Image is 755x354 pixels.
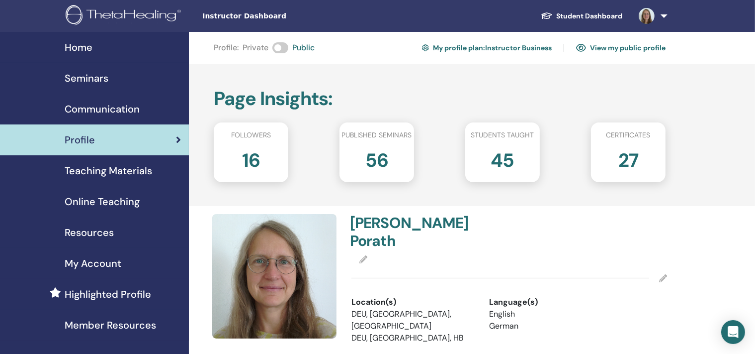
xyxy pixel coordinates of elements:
[341,130,412,140] span: Published seminars
[576,43,586,52] img: eye.svg
[65,225,114,240] span: Resources
[365,144,388,172] h2: 56
[65,132,95,147] span: Profile
[491,144,514,172] h2: 45
[533,7,631,25] a: Student Dashboard
[576,40,666,56] a: View my public profile
[351,332,474,344] li: DEU, [GEOGRAPHIC_DATA], HB
[606,130,650,140] span: Certificates
[214,42,239,54] span: Profile :
[350,214,503,250] h4: [PERSON_NAME] Porath
[618,144,638,172] h2: 27
[214,88,666,111] h2: Page Insights :
[721,320,745,344] div: Open Intercom Messenger
[243,42,268,54] span: Private
[231,130,271,140] span: Followers
[471,130,534,140] span: Students taught
[292,42,315,54] span: Public
[242,144,260,172] h2: 16
[65,318,156,333] span: Member Resources
[65,287,151,302] span: Highlighted Profile
[541,11,553,20] img: graduation-cap-white.svg
[65,40,92,55] span: Home
[65,194,140,209] span: Online Teaching
[351,296,396,308] span: Location(s)
[66,5,184,27] img: logo.png
[489,308,612,320] li: English
[422,40,552,56] a: My profile plan:Instructor Business
[639,8,655,24] img: default.jpg
[351,308,474,332] li: DEU, [GEOGRAPHIC_DATA], [GEOGRAPHIC_DATA]
[65,163,152,178] span: Teaching Materials
[489,296,612,308] div: Language(s)
[212,214,336,339] img: default.jpg
[489,320,612,332] li: German
[65,256,121,271] span: My Account
[65,102,140,117] span: Communication
[202,11,351,21] span: Instructor Dashboard
[65,71,108,86] span: Seminars
[422,43,429,53] img: cog.svg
